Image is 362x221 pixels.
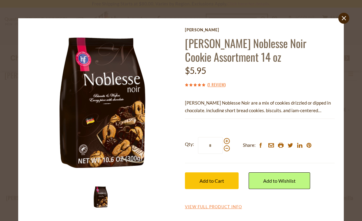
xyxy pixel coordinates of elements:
[27,27,177,178] img: Hans Freitag Noblesse Noir Cookie Assortment
[207,81,226,88] span: ( )
[185,204,242,210] a: View Full Product Info
[185,65,206,76] span: $5.95
[198,137,223,154] input: Qty:
[185,35,307,65] a: [PERSON_NAME] Noblesse Noir Cookie Assortment 14 oz
[243,141,256,149] span: Share:
[185,27,335,32] a: [PERSON_NAME]
[185,140,194,148] strong: Qty:
[89,185,113,209] img: Hans Freitag Noblesse Noir Cookie Assortment
[185,99,335,114] p: [PERSON_NAME] Noblesse Noir are a mix of cookies drizzled or dipped in chocolate, including short...
[185,172,239,189] button: Add to Cart
[249,172,310,189] a: Add to Wishlist
[199,178,224,184] span: Add to Cart
[209,81,224,88] a: 1 Review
